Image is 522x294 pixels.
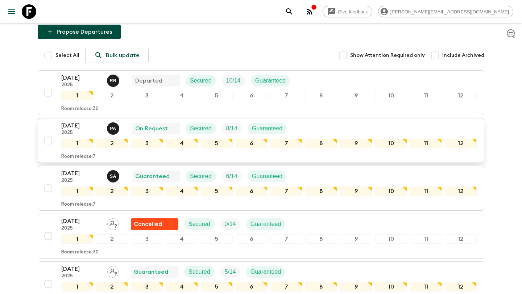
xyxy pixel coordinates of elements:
p: 2025 [61,130,101,136]
p: [DATE] [61,265,101,273]
p: [DATE] [61,73,101,82]
p: Guaranteed [250,268,281,276]
div: Secured [186,171,216,182]
p: Room release: 7 [61,202,96,207]
p: P A [110,126,116,131]
div: 10 [375,186,407,196]
button: [DATE]2025Assign pack leaderFlash Pack cancellationSecuredTrip FillGuaranteed123456789101112Room ... [38,214,484,259]
p: Room release: 30 [61,249,99,255]
p: Guaranteed [134,268,168,276]
div: 10 [375,234,407,244]
div: 8 [305,234,337,244]
div: 2 [96,234,128,244]
p: 2025 [61,226,101,231]
div: 2 [96,139,128,148]
div: 3 [131,186,163,196]
p: Secured [190,172,212,181]
div: 4 [166,91,198,100]
div: 8 [305,139,337,148]
div: 12 [445,139,477,148]
div: 3 [131,91,163,100]
p: Cancelled [134,220,162,228]
span: Prasad Adikari [107,125,121,130]
span: Assign pack leader [107,220,119,226]
p: 2025 [61,82,101,88]
div: 8 [305,282,337,291]
p: 0 / 14 [225,220,236,228]
div: 9 [340,186,372,196]
div: 8 [305,186,337,196]
div: 6 [236,186,268,196]
p: 2025 [61,178,101,184]
div: 11 [410,186,442,196]
button: [DATE]2025Prasad AdikariOn RequestSecuredTrip FillGuaranteed123456789101112Room release:7 [38,118,484,163]
div: 5 [201,234,233,244]
div: 1 [61,91,93,100]
span: Ramli Raban [107,77,121,83]
p: Guaranteed [252,172,283,181]
p: Secured [190,76,212,85]
div: 5 [201,186,233,196]
div: 8 [305,91,337,100]
div: 12 [445,234,477,244]
p: S A [110,173,116,179]
div: Secured [186,75,216,87]
p: Secured [188,220,210,228]
div: 6 [236,139,268,148]
div: 11 [410,91,442,100]
div: 10 [375,91,407,100]
div: 6 [236,91,268,100]
div: Flash Pack cancellation [131,218,178,230]
p: Secured [190,124,212,133]
div: 7 [270,91,302,100]
p: Room release: 30 [61,106,99,112]
p: Secured [188,268,210,276]
p: [DATE] [61,169,101,178]
div: Trip Fill [222,123,242,134]
button: SA [107,170,121,182]
p: [DATE] [61,121,101,130]
p: Guaranteed [252,124,283,133]
div: 11 [410,139,442,148]
span: Suren Abeykoon [107,172,121,178]
div: 2 [96,91,128,100]
div: 6 [236,234,268,244]
div: 5 [201,282,233,291]
span: Give feedback [334,9,372,14]
div: Trip Fill [222,75,245,87]
p: Guaranteed [135,172,170,181]
div: 4 [166,139,198,148]
div: 1 [61,139,93,148]
p: [DATE] [61,217,101,226]
div: 2 [96,282,128,291]
div: 12 [445,186,477,196]
p: Guaranteed [255,76,286,85]
div: 9 [340,282,372,291]
div: 12 [445,282,477,291]
div: Secured [184,266,215,278]
div: 7 [270,139,302,148]
span: [PERSON_NAME][EMAIL_ADDRESS][DOMAIN_NAME] [386,9,513,14]
div: 9 [340,139,372,148]
p: Room release: 7 [61,154,96,160]
p: 2025 [61,273,101,279]
div: 11 [410,282,442,291]
p: Bulk update [106,51,140,60]
div: 4 [166,282,198,291]
p: 6 / 14 [226,172,237,181]
div: 12 [445,91,477,100]
button: [DATE]2025Ramli Raban DepartedSecuredTrip FillGuaranteed123456789101112Room release:30 [38,70,484,115]
div: 1 [61,234,93,244]
div: 4 [166,234,198,244]
div: [PERSON_NAME][EMAIL_ADDRESS][DOMAIN_NAME] [378,6,513,17]
p: 5 / 14 [225,268,236,276]
div: 7 [270,234,302,244]
button: Propose Departures [38,25,121,39]
div: 3 [131,234,163,244]
span: Show Attention Required only [350,52,425,59]
div: 2 [96,186,128,196]
p: Guaranteed [250,220,281,228]
div: 7 [270,186,302,196]
p: 10 / 14 [226,76,241,85]
div: Trip Fill [220,218,240,230]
